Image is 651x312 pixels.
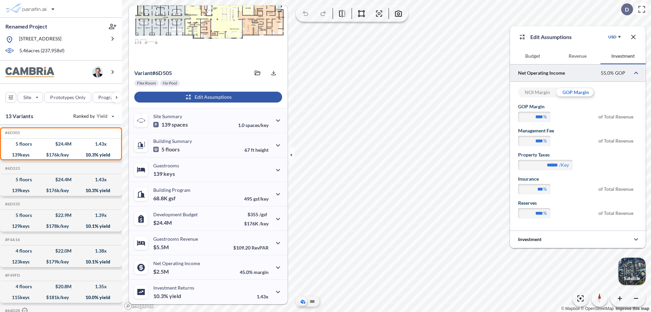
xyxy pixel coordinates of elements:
label: % [543,210,547,217]
p: Development Budget [153,212,198,217]
label: % [543,113,547,120]
p: 68.8K [153,195,176,202]
button: Prototypes Only [44,92,91,103]
label: Property Taxes [518,151,550,158]
span: of Total Revenue [598,208,637,223]
a: Mapbox homepage [124,302,154,310]
p: $2.5M [153,268,170,275]
button: Program [93,92,129,103]
p: Guestrooms Revenue [153,236,198,242]
span: /gsf [259,212,267,217]
p: 13 Variants [5,112,33,120]
button: Investment [600,48,646,64]
span: yield [169,293,181,299]
h5: Click to copy the code [4,202,20,206]
img: BrandImage [5,67,54,77]
p: 45.0% [240,269,269,275]
span: of Total Revenue [598,184,637,199]
p: Guestrooms [153,163,179,168]
span: margin [254,269,269,275]
p: No Pool [163,80,177,86]
p: Prototypes Only [50,94,85,101]
span: spaces [172,121,188,128]
h5: Click to copy the code [4,130,20,135]
label: Management Fee [518,127,554,134]
p: Program [98,94,117,101]
p: $109.20 [233,245,269,251]
p: 139 [153,121,188,128]
span: RevPAR [252,245,269,251]
span: keys [163,170,175,177]
p: $176K [244,221,269,226]
p: [STREET_ADDRESS] [19,35,61,44]
button: Site [18,92,43,103]
p: Renamed Project [5,23,47,30]
button: Ranked by Yield [68,111,119,122]
p: Net Operating Income [153,260,200,266]
span: height [255,147,269,153]
div: GOP Margin [556,87,595,97]
h5: Click to copy the code [4,166,20,171]
p: 5 [153,146,180,153]
span: floors [165,146,180,153]
span: of Total Revenue [598,112,637,127]
p: 139 [153,170,175,177]
p: Site Summary [153,113,182,119]
p: 10.3% [153,293,181,299]
a: Mapbox [561,306,580,311]
button: Switcher ImageSatellite [618,258,646,285]
p: # 6d505 [134,70,172,76]
div: NOI Margin [518,87,556,97]
p: 495 [244,196,269,202]
label: Reserves [518,200,537,206]
img: user logo [92,67,103,77]
p: $5.5M [153,244,170,251]
p: Flex Room [137,80,156,86]
label: % [543,137,547,144]
p: Investment [518,236,541,243]
button: Edit Assumptions [134,92,282,103]
label: GOP Margin [518,103,545,110]
img: Switcher Image [618,258,646,285]
h5: Click to copy the code [4,237,20,242]
span: gsf [169,195,176,202]
p: 5.46 acres ( 237,958 sf) [19,47,64,55]
button: Budget [510,48,555,64]
button: Aerial View [299,297,307,306]
span: Yield [97,113,108,120]
a: Improve this map [616,306,649,311]
span: of Total Revenue [598,136,637,151]
p: $24.4M [153,219,173,226]
p: 1.43x [257,294,269,299]
span: spaces/key [245,122,269,128]
a: OpenStreetMap [581,306,614,311]
p: $355 [244,212,269,217]
h5: Click to copy the code [4,273,20,278]
p: Edit Assumptions [530,33,572,41]
p: Investment Returns [153,285,194,291]
label: % [543,186,547,192]
label: Insurance [518,176,539,182]
p: Building Program [153,187,191,193]
p: 1.0 [238,122,269,128]
span: Variant [134,70,152,76]
p: Site [23,94,31,101]
div: USD [608,34,616,40]
span: gsf/key [253,196,269,202]
p: D [625,6,629,13]
span: /key [259,221,269,226]
button: Site Plan [308,297,316,306]
button: Revenue [555,48,600,64]
span: ft [251,147,254,153]
p: Building Summary [153,138,192,144]
p: 67 [244,147,269,153]
p: Satellite [624,276,640,281]
label: /key [559,162,569,168]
